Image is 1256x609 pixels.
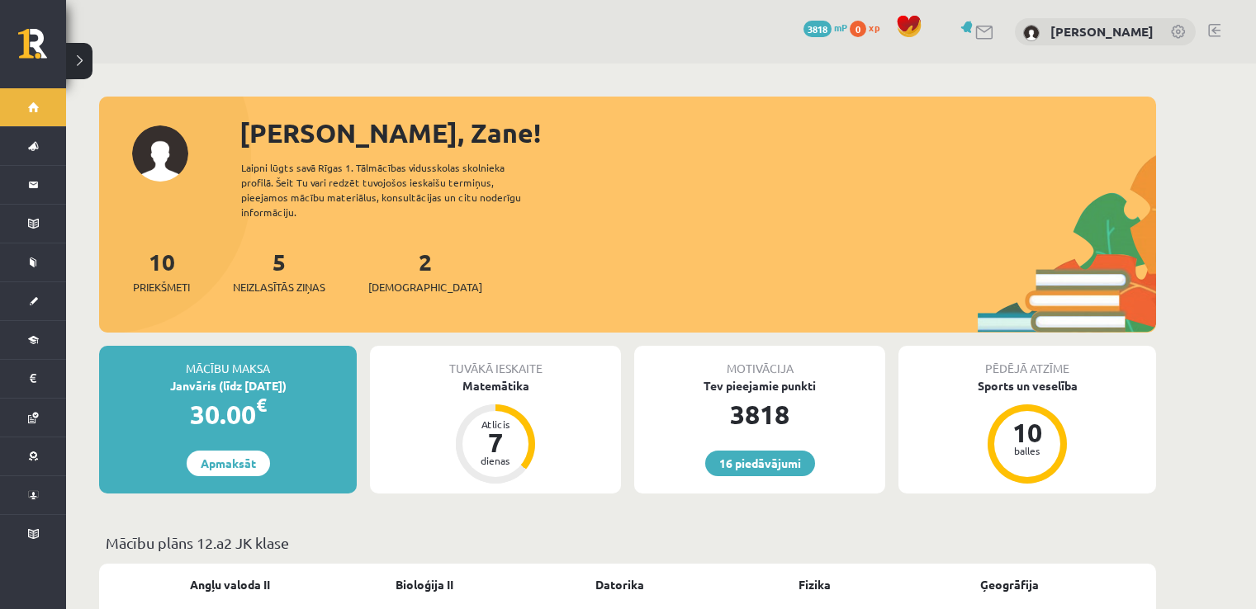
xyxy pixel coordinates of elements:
[850,21,888,34] a: 0 xp
[803,21,832,37] span: 3818
[233,279,325,295] span: Neizlasītās ziņas
[850,21,866,37] span: 0
[471,456,520,465] div: dienas
[705,451,815,476] a: 16 piedāvājumi
[834,21,847,34] span: mP
[99,377,357,394] div: Janvāris (līdz [DATE])
[370,346,621,377] div: Tuvākā ieskaite
[1002,446,1052,456] div: balles
[898,377,1156,394] div: Sports un veselība
[634,394,885,434] div: 3818
[187,451,270,476] a: Apmaksāt
[99,346,357,377] div: Mācību maksa
[396,576,453,593] a: Bioloģija II
[241,160,550,220] div: Laipni lūgts savā Rīgas 1. Tālmācības vidusskolas skolnieka profilā. Šeit Tu vari redzēt tuvojošo...
[803,21,847,34] a: 3818 mP
[471,419,520,429] div: Atlicis
[471,429,520,456] div: 7
[368,247,482,295] a: 2[DEMOGRAPHIC_DATA]
[233,247,325,295] a: 5Neizlasītās ziņas
[595,576,644,593] a: Datorika
[106,531,1149,554] p: Mācību plāns 12.a2 JK klase
[133,279,190,295] span: Priekšmeti
[256,393,267,417] span: €
[898,346,1156,377] div: Pēdējā atzīme
[799,576,831,593] a: Fizika
[133,247,190,295] a: 10Priekšmeti
[1050,23,1154,40] a: [PERSON_NAME]
[634,346,885,377] div: Motivācija
[1023,25,1040,41] img: Zane Purvlīce
[898,377,1156,486] a: Sports un veselība 10 balles
[370,377,621,486] a: Matemātika Atlicis 7 dienas
[18,29,66,70] a: Rīgas 1. Tālmācības vidusskola
[980,576,1039,593] a: Ģeogrāfija
[370,377,621,394] div: Matemātika
[634,377,885,394] div: Tev pieejamie punkti
[239,113,1156,153] div: [PERSON_NAME], Zane!
[1002,419,1052,446] div: 10
[869,21,879,34] span: xp
[190,576,270,593] a: Angļu valoda II
[99,394,357,434] div: 30.00
[368,279,482,295] span: [DEMOGRAPHIC_DATA]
